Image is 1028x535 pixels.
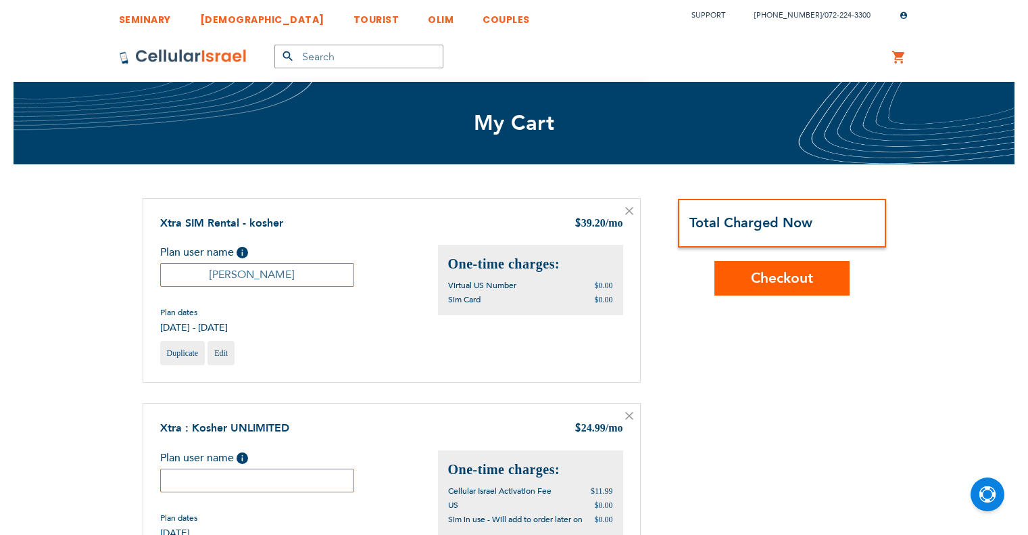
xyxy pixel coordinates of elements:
a: [DEMOGRAPHIC_DATA] [200,3,324,28]
a: [PHONE_NUMBER] [754,10,822,20]
div: 39.20 [574,216,623,232]
a: Xtra SIM Rental - kosher [160,216,283,231]
span: $ [574,216,581,232]
span: Edit [214,348,228,358]
a: Edit [207,341,235,365]
span: $0.00 [595,501,613,510]
span: Sim Card [448,294,481,305]
h2: One-time charges: [448,461,613,479]
a: OLIM [428,3,454,28]
strong: Total Charged Now [689,214,812,232]
span: $0.00 [595,281,613,290]
span: Plan user name [160,245,234,260]
a: 072-224-3300 [825,10,871,20]
h2: One-time charges: [448,255,613,273]
span: $11.99 [591,486,613,496]
div: 24.99 [574,421,623,437]
span: Plan dates [160,307,228,318]
span: Help [237,247,248,258]
span: $0.00 [595,515,613,524]
span: My Cart [474,109,555,137]
img: Cellular Israel Logo [119,49,247,65]
span: $ [574,421,581,437]
span: Plan dates [160,513,197,524]
span: Sim in use - Will add to order later on [448,514,583,525]
a: SEMINARY [119,3,171,28]
span: /mo [606,217,623,229]
span: Cellular Israel Activation Fee [448,486,552,496]
a: Support [691,10,725,20]
span: Checkout [751,269,813,288]
input: Search [274,45,443,68]
a: Xtra : Kosher UNLIMITED [160,421,289,436]
a: Duplicate [160,341,205,365]
span: US [448,500,458,511]
span: Virtual US Number [448,280,516,291]
a: COUPLES [483,3,530,28]
span: Help [237,452,248,464]
button: Checkout [714,261,850,296]
a: TOURIST [353,3,399,28]
span: $0.00 [595,295,613,304]
span: Plan user name [160,450,234,465]
span: [DATE] - [DATE] [160,321,228,334]
li: / [741,5,871,25]
span: /mo [606,422,623,434]
span: Duplicate [167,348,199,358]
